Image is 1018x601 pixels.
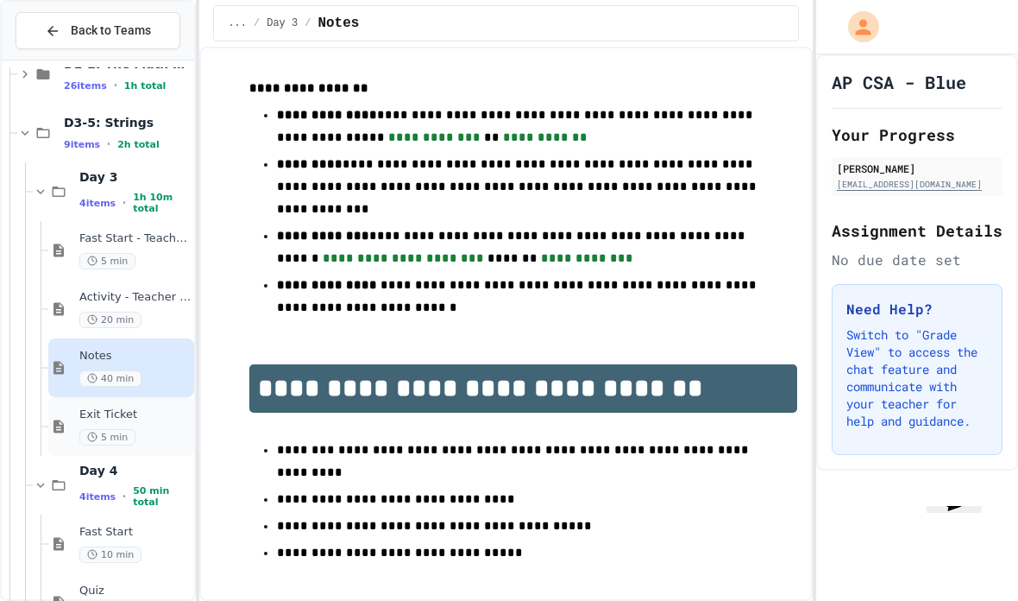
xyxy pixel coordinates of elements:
span: • [114,79,117,92]
span: 5 min [79,429,135,446]
span: Fast Start [79,525,191,540]
span: Exit Ticket [79,408,191,422]
div: No due date set [832,250,1002,270]
p: Switch to "Grade View" to access the chat feature and communicate with your teacher for help and ... [846,326,988,430]
span: D3-5: Strings [64,115,191,130]
span: Fast Start - Teacher Only [79,231,191,246]
span: 5 min [79,253,135,269]
div: [PERSON_NAME] [837,161,997,176]
span: Day 3 [79,169,191,185]
div: My Account [830,7,883,47]
span: 50 min total [133,485,191,508]
span: Back to Teams [71,22,151,40]
span: Quiz [79,584,191,598]
span: 4 items [79,491,116,503]
span: / [254,16,260,30]
span: 2h total [117,139,160,150]
span: 1h total [124,80,167,92]
span: Day 4 [79,463,191,478]
span: Activity - Teacher Only [79,290,191,305]
span: Notes [79,349,191,364]
span: / [305,16,311,30]
span: Day 3 [267,16,298,30]
iframe: chat widget [920,506,1003,586]
span: • [123,196,126,210]
h2: Your Progress [832,123,1002,147]
span: • [123,490,126,503]
span: 4 items [79,198,116,209]
button: Back to Teams [16,12,180,49]
span: 26 items [64,80,107,92]
span: 40 min [79,370,141,387]
span: 20 min [79,312,141,328]
span: ... [228,16,247,30]
span: 10 min [79,547,141,563]
h2: Assignment Details [832,218,1002,243]
h3: Need Help? [846,299,988,319]
span: Notes [317,13,359,34]
h1: AP CSA - Blue [832,70,966,94]
span: • [107,137,110,151]
span: 1h 10m total [133,192,191,214]
span: 9 items [64,139,100,150]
